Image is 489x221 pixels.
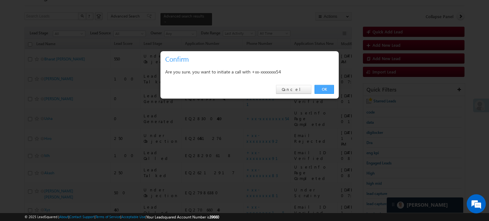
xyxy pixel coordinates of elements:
a: Terms of Service [96,215,120,219]
a: Acceptable Use [121,215,145,219]
div: Chat with us now [33,33,107,42]
div: Minimize live chat window [104,3,120,18]
h3: Confirm [165,53,337,65]
img: d_60004797649_company_0_60004797649 [11,33,27,42]
a: Contact Support [69,215,95,219]
div: Are you sure, you want to initiate a call with +xx-xxxxxxxx54 [165,68,334,76]
span: Your Leadsquared Account Number is [146,215,219,219]
textarea: Type your message and hit 'Enter' [8,59,116,168]
a: About [59,215,68,219]
a: OK [315,85,334,94]
em: Start Chat [87,173,116,182]
a: Cancel [276,85,311,94]
span: 39660 [209,215,219,219]
span: © 2025 LeadSquared | | | | | [25,214,219,220]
